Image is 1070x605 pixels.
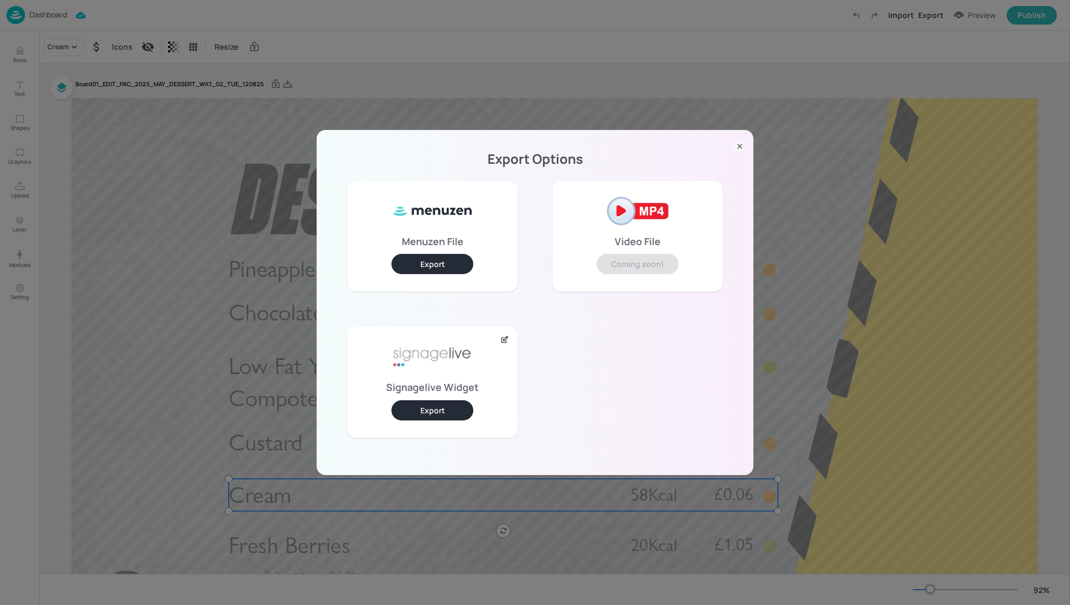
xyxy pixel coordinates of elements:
button: Export [391,254,473,274]
p: Video File [615,238,661,245]
p: Export Options [330,155,740,163]
p: Signagelive Widget [386,383,479,391]
img: ml8WC8f0XxQ8HKVnnVUe7f5Gv1vbApsJzyFa2MjOoB8SUy3kBkfteYo5TIAmtfcjWXsj8oHYkuYqrJRUn+qckOrNdzmSzIzkA... [391,189,473,233]
img: signage-live-aafa7296.png [391,335,473,379]
button: Export [391,400,473,420]
p: Menuzen File [402,238,463,245]
img: mp4-2af2121e.png [597,189,679,233]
